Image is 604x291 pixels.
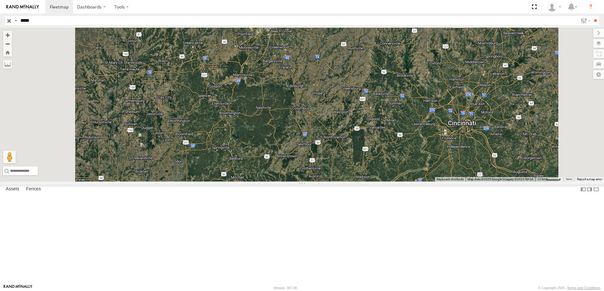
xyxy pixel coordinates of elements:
[586,185,593,194] label: Dock Summary Table to the Right
[273,286,297,290] div: Version: 307.00
[3,31,12,39] button: Zoom in
[567,286,601,290] a: Terms and Conditions
[578,16,592,25] label: Search Filter Options
[6,5,39,9] img: rand-logo.svg
[566,178,572,181] a: Terms (opens in new tab)
[437,177,464,182] button: Keyboard shortcuts
[538,286,601,290] div: © Copyright 2025 -
[535,177,562,182] button: Map Scale: 10 km per 42 pixels
[593,70,604,79] label: Map Settings
[3,151,16,163] button: Drag Pegman onto the map to open Street View
[23,185,44,194] label: Fences
[3,39,12,48] button: Zoom out
[467,177,534,181] span: Map data ©2025 Google Imagery ©2025 NASA
[537,177,546,181] span: 10 km
[3,285,32,291] a: Visit our Website
[3,60,12,69] label: Measure
[3,48,12,57] button: Zoom Home
[593,185,599,194] label: Hide Summary Table
[586,2,596,12] i: ?
[3,185,22,194] label: Assets
[577,177,602,181] a: Report a map error
[13,16,18,25] label: Search Query
[545,2,563,12] div: Paul Withrow
[580,185,586,194] label: Dock Summary Table to the Left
